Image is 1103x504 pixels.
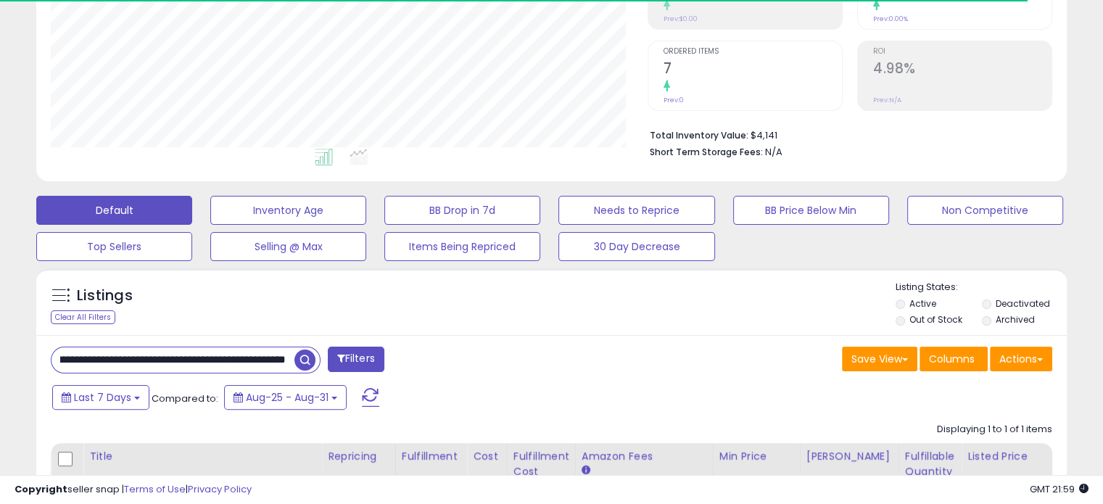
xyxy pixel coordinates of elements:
[384,196,540,225] button: BB Drop in 7d
[558,232,714,261] button: 30 Day Decrease
[873,48,1052,56] span: ROI
[124,482,186,496] a: Terms of Use
[36,196,192,225] button: Default
[990,347,1052,371] button: Actions
[650,146,763,158] b: Short Term Storage Fees:
[650,129,748,141] b: Total Inventory Value:
[77,286,133,306] h5: Listings
[384,232,540,261] button: Items Being Repriced
[473,449,501,464] div: Cost
[896,281,1067,294] p: Listing States:
[995,297,1049,310] label: Deactivated
[920,347,988,371] button: Columns
[937,423,1052,437] div: Displaying 1 to 1 of 1 items
[873,96,901,104] small: Prev: N/A
[909,313,962,326] label: Out of Stock
[210,232,366,261] button: Selling @ Max
[905,449,955,479] div: Fulfillable Quantity
[806,449,893,464] div: [PERSON_NAME]
[842,347,917,371] button: Save View
[733,196,889,225] button: BB Price Below Min
[210,196,366,225] button: Inventory Age
[650,125,1041,143] li: $4,141
[909,297,936,310] label: Active
[967,449,1093,464] div: Listed Price
[15,483,252,497] div: seller snap | |
[873,60,1052,80] h2: 4.98%
[995,313,1034,326] label: Archived
[664,15,698,23] small: Prev: $0.00
[873,15,908,23] small: Prev: 0.00%
[907,196,1063,225] button: Non Competitive
[664,48,842,56] span: Ordered Items
[664,96,684,104] small: Prev: 0
[74,390,131,405] span: Last 7 Days
[52,385,149,410] button: Last 7 Days
[582,449,707,464] div: Amazon Fees
[513,449,569,479] div: Fulfillment Cost
[51,310,115,324] div: Clear All Filters
[558,196,714,225] button: Needs to Reprice
[15,482,67,496] strong: Copyright
[328,449,389,464] div: Repricing
[246,390,329,405] span: Aug-25 - Aug-31
[929,352,975,366] span: Columns
[36,232,192,261] button: Top Sellers
[89,449,315,464] div: Title
[328,347,384,372] button: Filters
[188,482,252,496] a: Privacy Policy
[765,145,782,159] span: N/A
[1030,482,1088,496] span: 2025-09-8 21:59 GMT
[152,392,218,405] span: Compared to:
[224,385,347,410] button: Aug-25 - Aug-31
[402,449,460,464] div: Fulfillment
[664,60,842,80] h2: 7
[719,449,794,464] div: Min Price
